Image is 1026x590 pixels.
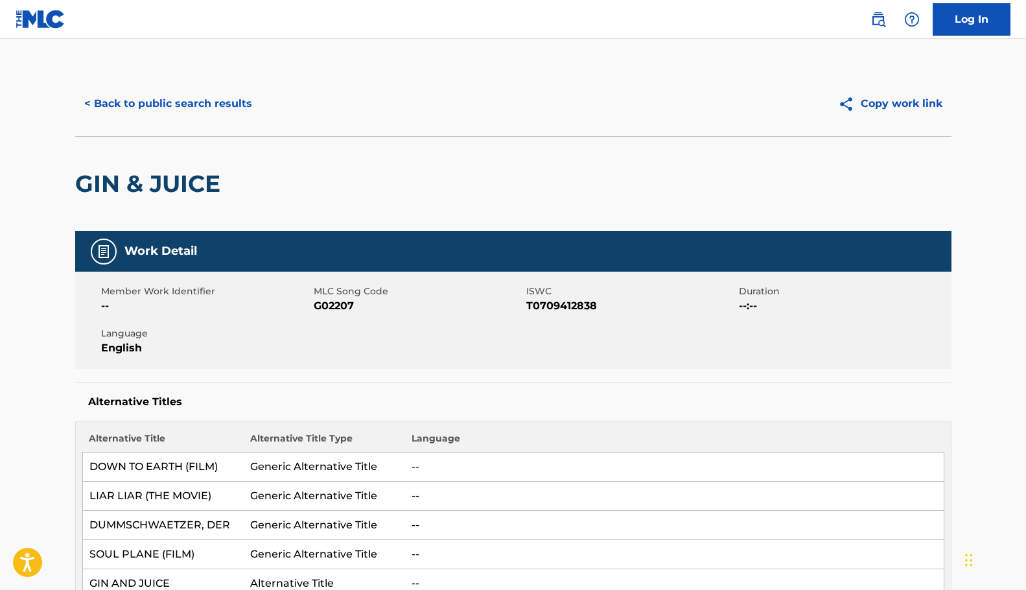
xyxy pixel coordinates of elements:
span: ISWC [526,285,736,298]
span: Language [101,327,310,340]
a: Log In [933,3,1010,36]
div: Help [899,6,925,32]
td: Generic Alternative Title [244,453,405,482]
td: DOWN TO EARTH (FILM) [82,453,244,482]
button: Copy work link [829,88,951,120]
td: SOUL PLANE (FILM) [82,540,244,569]
td: Generic Alternative Title [244,511,405,540]
img: help [904,12,920,27]
td: DUMMSCHWAETZER, DER [82,511,244,540]
td: Generic Alternative Title [244,540,405,569]
span: MLC Song Code [314,285,523,298]
th: Language [405,432,944,453]
th: Alternative Title [82,432,244,453]
td: -- [405,511,944,540]
h2: GIN & JUICE [75,169,227,198]
td: LIAR LIAR (THE MOVIE) [82,482,244,511]
button: < Back to public search results [75,88,261,120]
img: search [870,12,886,27]
td: -- [405,453,944,482]
img: MLC Logo [16,10,65,29]
span: G02207 [314,298,523,314]
iframe: Chat Widget [961,528,1026,590]
td: -- [405,540,944,569]
img: Copy work link [838,96,861,112]
td: Generic Alternative Title [244,482,405,511]
td: -- [405,482,944,511]
h5: Alternative Titles [88,395,939,408]
div: Drag [965,541,973,580]
span: --:-- [739,298,948,314]
span: Member Work Identifier [101,285,310,298]
span: English [101,340,310,356]
span: T0709412838 [526,298,736,314]
span: Duration [739,285,948,298]
img: Work Detail [96,244,111,259]
h5: Work Detail [124,244,197,259]
th: Alternative Title Type [244,432,405,453]
a: Public Search [865,6,891,32]
span: -- [101,298,310,314]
